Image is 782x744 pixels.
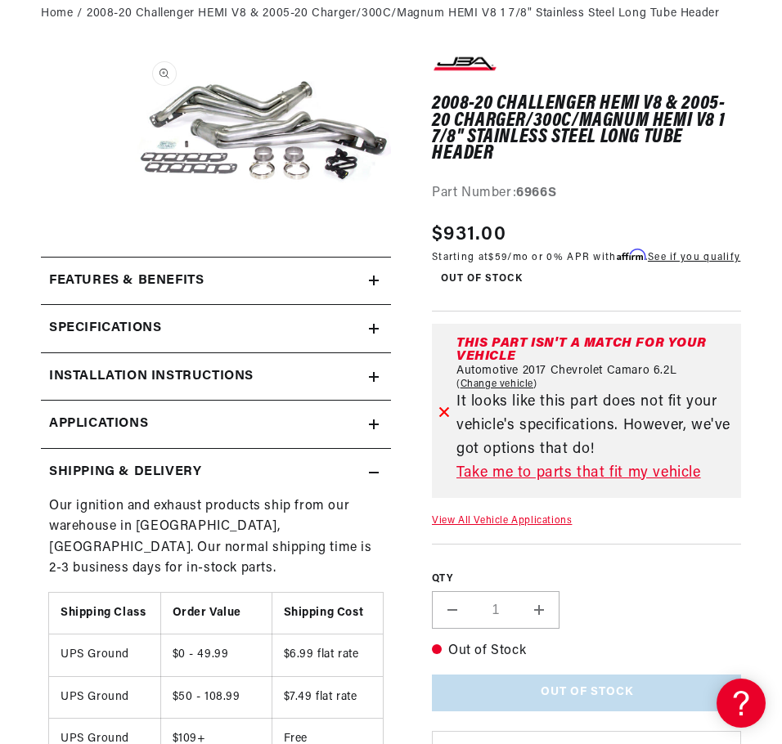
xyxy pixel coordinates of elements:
[41,353,391,401] summary: Installation instructions
[272,634,383,676] td: $6.99 flat rate
[432,269,532,289] span: Out of Stock
[49,500,372,576] span: Our ignition and exhaust products ship from our warehouse in [GEOGRAPHIC_DATA], [GEOGRAPHIC_DATA]...
[272,676,383,718] td: $7.49 flat rate
[488,253,507,262] span: $59
[456,365,676,378] span: Automotive 2017 Chevrolet Camaro 6.2L
[432,572,741,586] label: QTY
[49,318,161,339] h2: Specifications
[41,305,391,352] summary: Specifications
[41,52,391,223] media-gallery: Gallery Viewer
[41,5,73,23] a: Home
[432,641,741,662] p: Out of Stock
[456,378,537,391] a: Change vehicle
[173,607,242,619] strong: Order Value
[160,676,272,718] td: $50 - 108.99
[456,462,735,486] a: Take me to parts that fit my vehicle
[49,676,160,718] td: UPS Ground
[432,96,741,163] h1: 2008-20 Challenger HEMI V8 & 2005-20 Charger/300C/Magnum HEMI V8 1 7/8" Stainless Steel Long Tube...
[49,366,254,388] h2: Installation instructions
[160,634,272,676] td: $0 - 49.99
[456,337,735,363] div: This part isn't a match for your vehicle
[87,5,719,23] a: 2008-20 Challenger HEMI V8 & 2005-20 Charger/300C/Magnum HEMI V8 1 7/8" Stainless Steel Long Tube...
[41,449,391,496] summary: Shipping & Delivery
[648,253,740,262] a: See if you qualify - Learn more about Affirm Financing (opens in modal)
[41,258,391,305] summary: Features & Benefits
[617,249,645,261] span: Affirm
[432,183,741,204] div: Part Number:
[456,391,735,461] p: It looks like this part does not fit your vehicle's specifications. However, we've got options th...
[432,220,506,249] span: $931.00
[49,634,160,676] td: UPS Ground
[284,607,364,619] strong: Shipping Cost
[516,186,556,199] strong: 6966S
[49,462,201,483] h2: Shipping & Delivery
[49,271,204,292] h2: Features & Benefits
[432,249,740,265] p: Starting at /mo or 0% APR with .
[41,401,391,449] a: Applications
[432,516,572,526] a: View All Vehicle Applications
[49,414,148,435] span: Applications
[61,607,146,619] strong: Shipping Class
[41,5,741,23] nav: breadcrumbs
